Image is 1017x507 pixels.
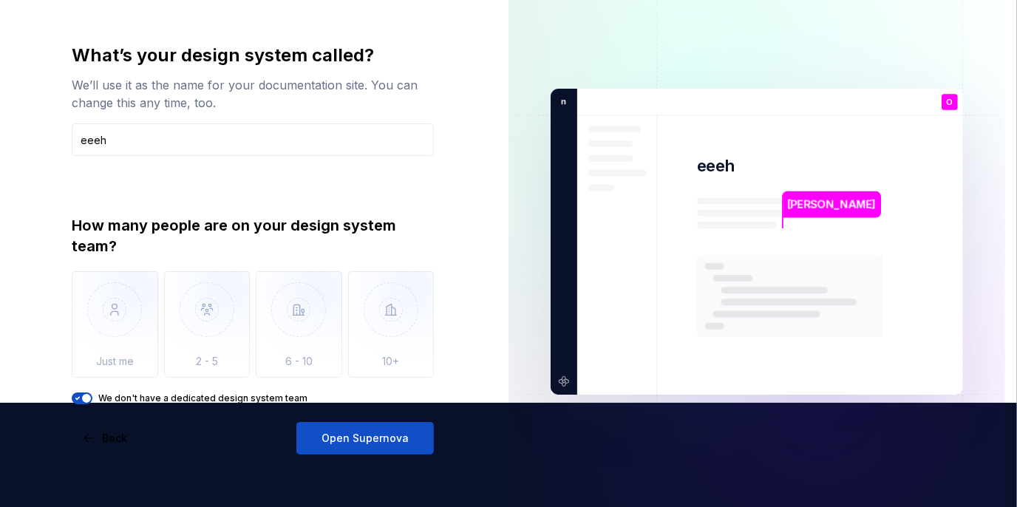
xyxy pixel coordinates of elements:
[556,95,566,109] p: n
[947,98,953,106] p: O
[322,431,409,446] span: Open Supernova
[72,123,434,156] input: Design system name
[98,392,307,404] label: We don't have a dedicated design system team
[72,422,140,455] button: Back
[72,215,434,256] div: How many people are on your design system team?
[72,76,434,112] div: We’ll use it as the name for your documentation site. You can change this any time, too.
[296,422,434,455] button: Open Supernova
[697,155,735,177] p: eeeh
[787,197,876,213] p: [PERSON_NAME]
[102,431,127,446] span: Back
[72,44,434,67] div: What’s your design system called?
